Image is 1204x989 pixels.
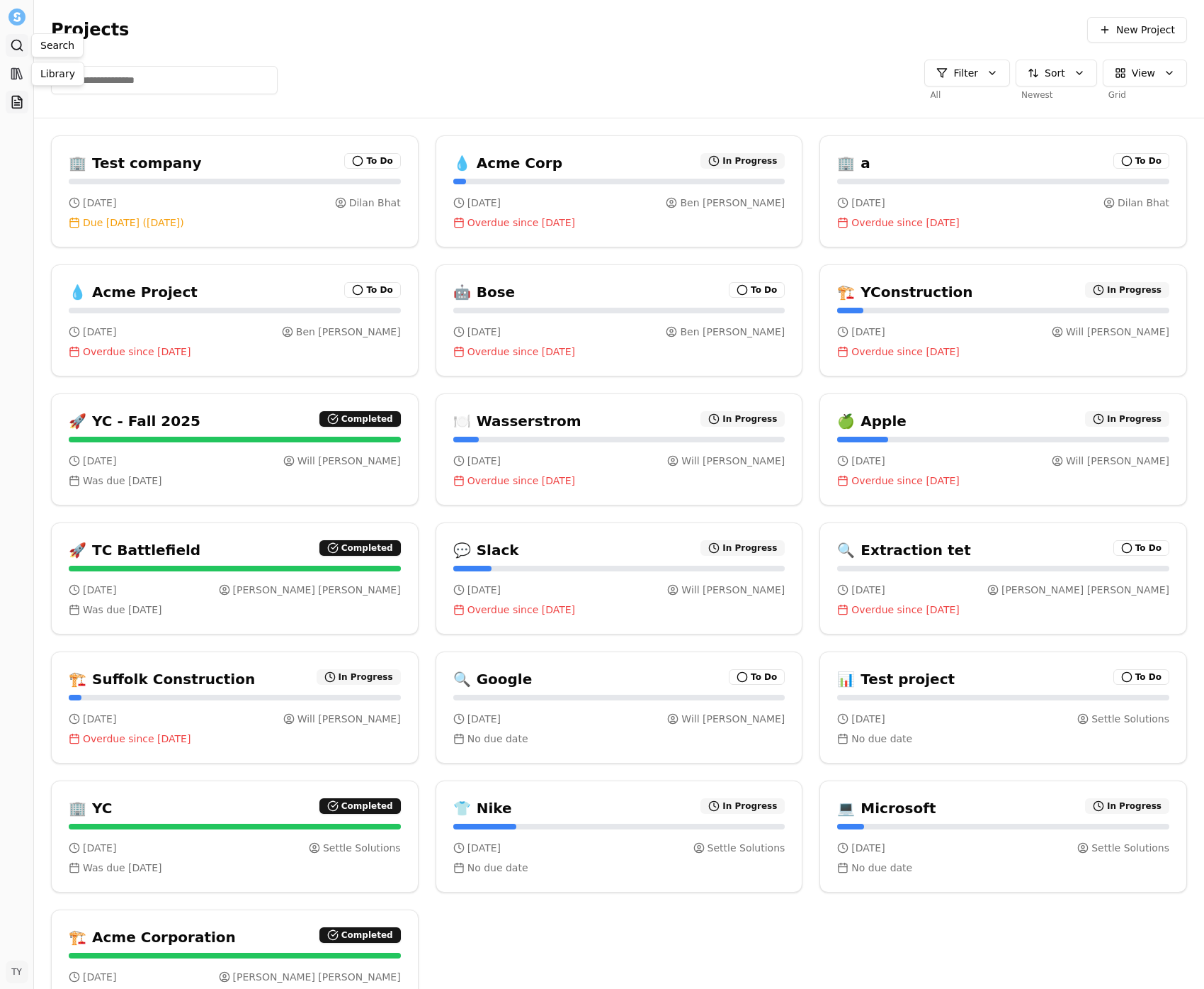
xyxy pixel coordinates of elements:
[92,411,200,431] h3: YC - Fall 2025
[436,135,803,247] a: 💧Acme CorpIn Progress[DATE]Ben [PERSON_NAME]Overdue since [DATE]
[1103,89,1126,101] span: Grid
[6,961,28,983] button: TY
[31,62,84,86] div: Library
[1113,669,1169,685] div: To Do
[1085,798,1169,814] div: In Progress
[1066,325,1169,339] span: Will [PERSON_NAME]
[92,798,112,818] h3: YC
[953,66,978,80] span: Filter
[92,927,236,947] h3: Acme Corporation
[819,393,1187,505] a: 🍏AppleIn Progress[DATE]Will [PERSON_NAME]Overdue since [DATE]
[851,325,885,339] span: [DATE]
[837,798,855,818] span: 💻
[851,861,912,875] span: No due date
[323,841,401,855] span: Settle Solutions
[69,798,86,818] span: 🏢
[1066,454,1169,468] span: Will [PERSON_NAME]
[51,264,419,376] a: 💧Acme ProjectTo Do[DATE]Ben [PERSON_NAME]Overdue since [DATE]
[680,325,785,339] span: Ben [PERSON_NAME]
[83,345,191,359] span: Overdue since [DATE]
[700,153,785,169] div: In Progress
[851,474,959,488] span: Overdue since [DATE]
[477,540,519,560] h3: Slack
[319,798,401,814] div: Completed
[51,135,419,247] a: 🏢Test companyTo Do[DATE]Dilan BhatDue [DATE] ([DATE])
[436,523,803,635] a: 💬SlackIn Progress[DATE]Will [PERSON_NAME]Overdue since [DATE]
[296,325,401,339] span: Ben [PERSON_NAME]
[344,282,400,298] div: To Do
[83,583,116,597] span: [DATE]
[1118,196,1169,210] span: Dilan Bhat
[6,62,28,85] a: Library
[6,91,28,113] a: Projects
[1016,89,1053,101] span: Newest
[467,841,501,855] span: [DATE]
[453,798,471,818] span: 👕
[851,345,959,359] span: Overdue since [DATE]
[1091,841,1169,855] span: Settle Solutions
[819,264,1187,376] a: 🏗YConstructionIn Progress[DATE]Will [PERSON_NAME]Overdue since [DATE]
[1085,282,1169,298] div: In Progress
[92,282,198,302] h3: Acme Project
[467,345,575,359] span: Overdue since [DATE]
[700,411,785,427] div: In Progress
[83,712,116,726] span: [DATE]
[837,540,855,560] span: 🔍
[467,712,501,726] span: [DATE]
[837,411,855,431] span: 🍏
[51,523,419,635] a: 🚀TC BattlefieldCompleted[DATE][PERSON_NAME] [PERSON_NAME]Was due [DATE]
[436,781,803,893] a: 👕NikeIn Progress[DATE]Settle SolutionsNo due date
[69,540,86,560] span: 🚀
[819,523,1187,635] a: 🔍Extraction tetTo Do[DATE][PERSON_NAME] [PERSON_NAME]Overdue since [DATE]
[319,927,401,943] div: Completed
[729,282,785,298] div: To Do
[69,669,86,689] span: 🏗
[69,282,86,302] span: 💧
[1085,411,1169,427] div: In Progress
[349,196,401,210] span: Dilan Bhat
[837,153,855,173] span: 🏢
[700,798,785,814] div: In Progress
[83,454,116,468] span: [DATE]
[83,861,161,875] span: Was due [DATE]
[477,153,562,173] h3: Acme Corp
[6,6,28,28] button: Settle
[51,18,129,41] span: Projects
[729,669,785,685] div: To Do
[51,393,419,505] a: 🚀YC - Fall 2025Completed[DATE]Will [PERSON_NAME]Was due [DATE]
[233,583,401,597] span: [PERSON_NAME] [PERSON_NAME]
[467,583,501,597] span: [DATE]
[819,135,1187,247] a: 🏢aTo Do[DATE]Dilan BhatOverdue since [DATE]
[1045,66,1065,80] span: Sort
[83,474,161,488] span: Was due [DATE]
[851,712,885,726] span: [DATE]
[467,325,501,339] span: [DATE]
[680,196,785,210] span: Ben [PERSON_NAME]
[317,669,401,685] div: In Progress
[51,781,419,893] a: 🏢YCCompleted[DATE]Settle SolutionsWas due [DATE]
[924,60,1010,86] button: Filter
[819,652,1187,764] a: 📊Test projectTo Do[DATE]Settle SolutionsNo due date
[467,603,575,617] span: Overdue since [DATE]
[436,264,803,376] a: 🤖BoseTo Do[DATE]Ben [PERSON_NAME]Overdue since [DATE]
[467,861,528,875] span: No due date
[700,540,785,556] div: In Progress
[1091,712,1169,726] span: Settle Solutions
[319,540,401,556] div: Completed
[851,216,959,230] span: Overdue since [DATE]
[477,669,533,689] h3: Google
[681,583,785,597] span: Will [PERSON_NAME]
[1116,23,1175,37] span: New Project
[6,34,28,57] a: Search
[851,583,885,597] span: [DATE]
[681,454,785,468] span: Will [PERSON_NAME]
[83,603,161,617] span: Was due [DATE]
[453,153,471,173] span: 💧
[92,540,200,560] h3: TC Battlefield
[83,970,116,984] span: [DATE]
[467,196,501,210] span: [DATE]
[861,540,970,560] h3: Extraction tet
[1087,17,1187,43] button: New Project
[467,454,501,468] span: [DATE]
